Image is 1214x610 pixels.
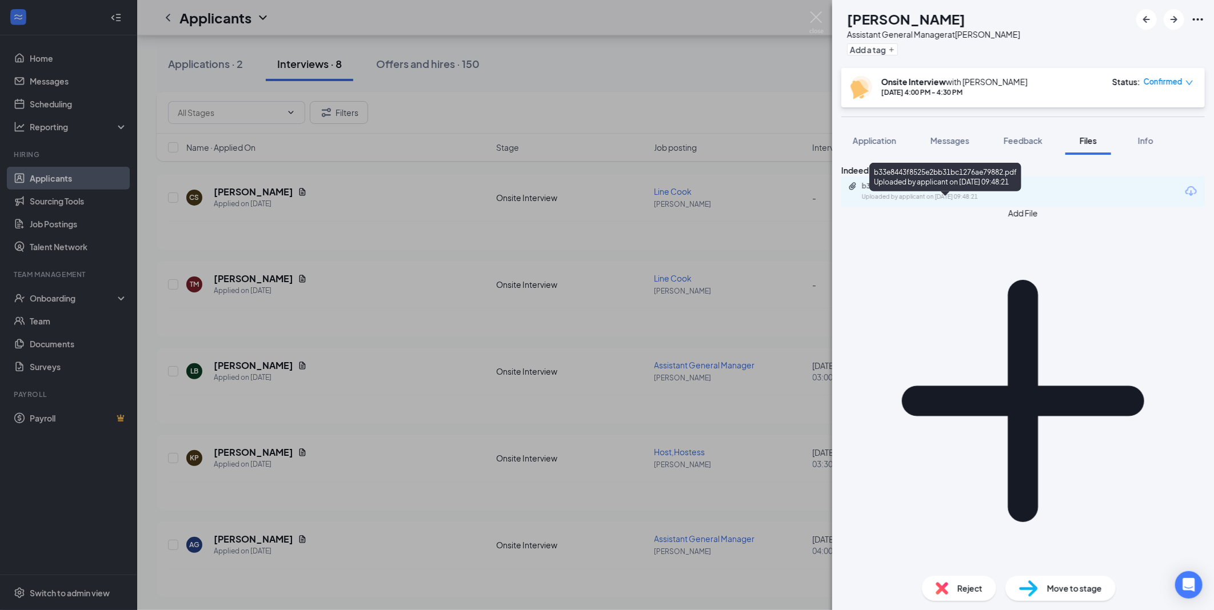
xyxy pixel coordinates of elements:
[847,29,1020,40] div: Assistant General Manager at [PERSON_NAME]
[1164,9,1184,30] button: ArrowRight
[1047,582,1102,595] span: Move to stage
[881,76,1028,87] div: with [PERSON_NAME]
[1136,9,1157,30] button: ArrowLeftNew
[862,192,1033,202] div: Uploaded by applicant on [DATE] 09:48:21
[1184,184,1198,198] svg: Download
[1080,135,1097,146] span: Files
[847,43,898,55] button: PlusAdd a tag
[1185,79,1193,87] span: down
[1140,13,1153,26] svg: ArrowLeftNew
[1004,135,1043,146] span: Feedback
[931,135,969,146] span: Messages
[841,164,1205,176] div: Indeed Resume
[957,582,983,595] span: Reject
[1175,571,1203,599] div: Open Intercom Messenger
[1112,76,1140,87] div: Status :
[881,87,1028,97] div: [DATE] 4:00 PM - 4:30 PM
[1167,13,1181,26] svg: ArrowRight
[881,77,946,87] b: Onsite Interview
[1191,13,1205,26] svg: Ellipses
[848,182,857,191] svg: Paperclip
[869,163,1021,191] div: b33e8443f8525e2bb31bc1276ae79882.pdf Uploaded by applicant on [DATE] 09:48:21
[847,9,965,29] h1: [PERSON_NAME]
[841,219,1205,583] svg: Plus
[853,135,896,146] span: Application
[841,207,1205,583] button: Add FilePlus
[848,182,1033,202] a: Paperclipb33e8443f8525e2bb31bc1276ae79882.pdfUploaded by applicant on [DATE] 09:48:21
[862,182,1022,191] div: b33e8443f8525e2bb31bc1276ae79882.pdf
[1138,135,1153,146] span: Info
[1144,76,1183,87] span: Confirmed
[888,46,895,53] svg: Plus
